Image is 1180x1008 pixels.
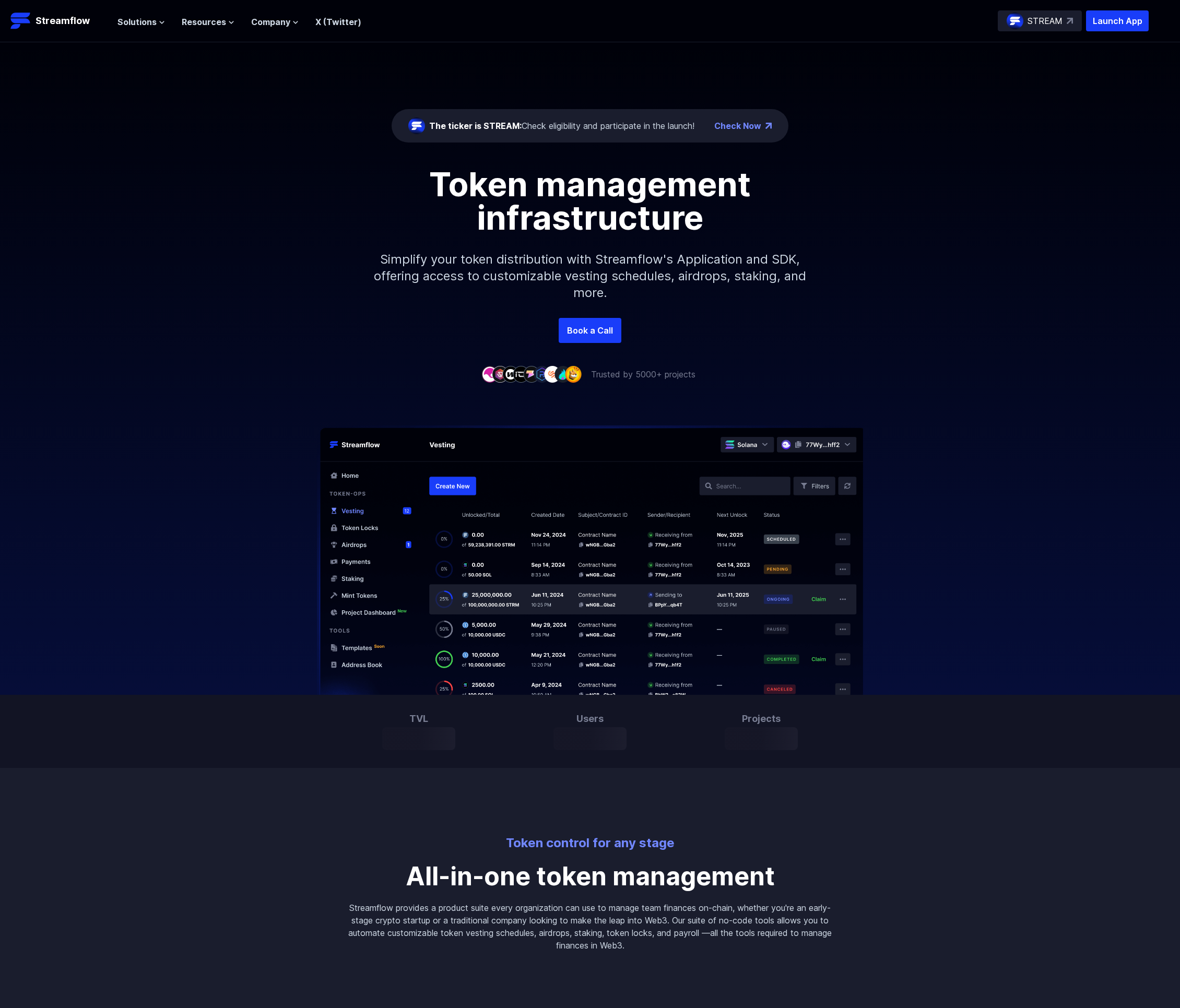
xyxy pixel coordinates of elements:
[553,711,627,726] h3: Users
[348,902,832,952] p: Streamflow provides a product suite every organization can use to manage team finances on-chain, ...
[251,16,299,28] button: Company
[998,10,1082,31] a: STREAM
[725,711,798,726] h3: Projects
[182,16,234,28] button: Resources
[765,123,772,129] img: top-right-arrow.png
[408,117,425,134] img: streamflow-logo-circle.png
[523,366,540,382] img: company-5
[591,368,695,381] p: Trusted by 5000+ projects
[256,425,924,695] img: Hero Image
[382,711,455,726] h3: TVL
[565,366,582,382] img: company-9
[315,17,361,27] a: X (Twitter)
[10,10,107,31] a: Streamflow
[117,16,157,28] span: Solutions
[714,120,761,132] a: Check Now
[10,10,31,31] img: Streamflow Logo
[1067,18,1073,24] img: top-right-arrow.svg
[1086,10,1149,31] button: Launch App
[502,366,519,382] img: company-3
[1028,15,1063,27] p: STREAM
[36,14,90,28] p: Streamflow
[1007,13,1023,29] img: streamflow-logo-circle.png
[559,318,621,343] a: Book a Call
[348,864,832,889] p: All-in-one token management
[513,366,529,382] img: company-4
[481,366,498,382] img: company-1
[117,16,165,28] button: Solutions
[429,121,522,131] span: The ticker is STREAM:
[554,366,571,382] img: company-8
[492,366,509,382] img: company-2
[348,835,832,851] p: Token control for any stage
[365,234,815,318] p: Simplify your token distribution with Streamflow's Application and SDK, offering access to custom...
[251,16,290,28] span: Company
[355,168,825,234] h1: Token management infrastructure
[429,120,694,132] div: Check eligibility and participate in the launch!
[544,366,561,382] img: company-7
[534,366,550,382] img: company-6
[182,16,226,28] span: Resources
